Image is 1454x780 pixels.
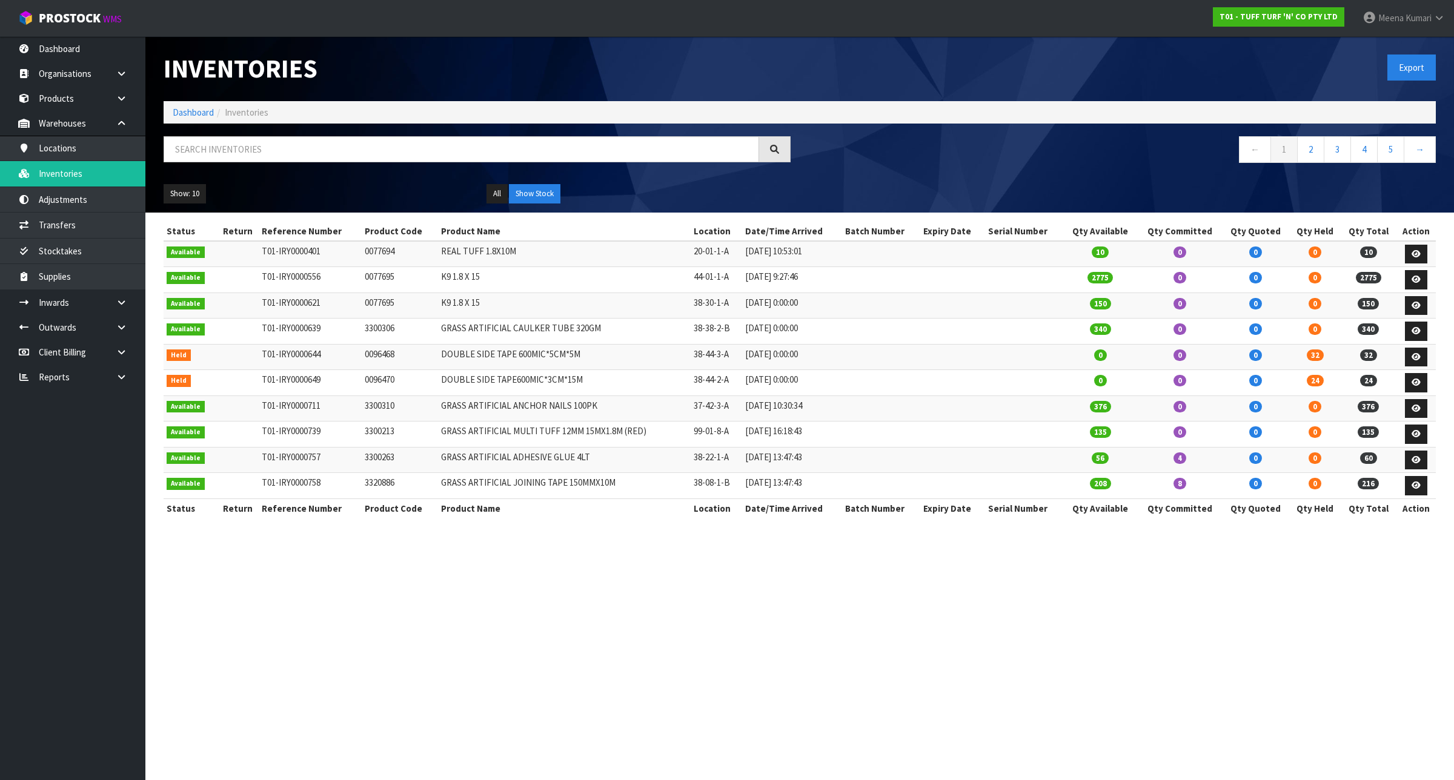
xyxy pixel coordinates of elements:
td: 38-38-2-B [691,319,742,345]
td: GRASS ARTIFICIAL JOINING TAPE 150MMX10M [438,473,691,499]
span: 24 [1307,375,1324,386]
th: Qty Held [1289,498,1341,518]
span: 0 [1309,246,1321,258]
span: 208 [1090,478,1111,489]
td: 20-01-1-A [691,241,742,267]
span: 150 [1358,298,1379,309]
th: Qty Quoted [1222,498,1289,518]
a: → [1404,136,1436,162]
a: Dashboard [173,107,214,118]
td: [DATE] 0:00:00 [742,292,842,319]
td: T01-IRY0000758 [259,473,362,499]
th: Location [691,222,742,241]
span: Available [167,323,205,335]
span: Held [167,349,191,362]
a: T01 - TUFF TURF 'N' CO PTY LTD [1213,7,1344,27]
th: Status [164,222,216,241]
a: 2 [1297,136,1324,162]
span: 0 [1309,401,1321,412]
td: [DATE] 13:47:43 [742,447,842,473]
span: Available [167,478,205,490]
td: 3300310 [362,395,438,421]
th: Expiry Date [920,498,984,518]
span: 10 [1360,246,1377,258]
th: Product Name [438,498,691,518]
span: 0 [1173,375,1186,386]
span: 0 [1309,298,1321,309]
span: 0 [1094,375,1107,386]
th: Return [216,222,259,241]
td: 38-44-2-A [691,370,742,396]
th: Product Code [362,222,438,241]
button: All [486,184,508,203]
th: Action [1396,222,1436,241]
span: 340 [1090,323,1111,335]
span: Available [167,401,205,413]
td: [DATE] 13:47:43 [742,473,842,499]
span: Available [167,298,205,310]
td: [DATE] 16:18:43 [742,421,842,448]
span: 0 [1249,452,1262,464]
span: 0 [1309,323,1321,335]
span: 0 [1173,323,1186,335]
span: 0 [1094,349,1107,361]
span: 376 [1090,401,1111,412]
td: 0077695 [362,267,438,293]
input: Search inventories [164,136,759,162]
th: Product Name [438,222,691,241]
td: 38-44-3-A [691,344,742,370]
span: 2775 [1356,272,1381,283]
th: Qty Available [1063,498,1137,518]
button: Show Stock [509,184,560,203]
span: 0 [1249,401,1262,412]
td: DOUBLE SIDE TAPE600MIC*3CM*15M [438,370,691,396]
th: Reference Number [259,498,362,518]
th: Batch Number [842,498,920,518]
span: 32 [1360,349,1377,361]
span: 60 [1360,452,1377,464]
span: 0 [1249,478,1262,489]
a: ← [1239,136,1271,162]
td: T01-IRY0000739 [259,421,362,448]
span: 0 [1249,272,1262,283]
th: Qty Committed [1137,498,1222,518]
td: T01-IRY0000639 [259,319,362,345]
th: Qty Total [1341,222,1396,241]
td: T01-IRY0000644 [259,344,362,370]
th: Location [691,498,742,518]
span: 340 [1358,323,1379,335]
td: 3300213 [362,421,438,448]
span: 0 [1173,298,1186,309]
th: Batch Number [842,222,920,241]
th: Date/Time Arrived [742,498,842,518]
th: Product Code [362,498,438,518]
td: GRASS ARTIFICIAL ANCHOR NAILS 100PK [438,395,691,421]
th: Serial Number [985,222,1063,241]
span: 0 [1249,323,1262,335]
td: 0096470 [362,370,438,396]
span: 135 [1090,426,1111,438]
span: ProStock [39,10,101,26]
th: Qty Held [1289,222,1341,241]
span: 0 [1173,401,1186,412]
td: 3320886 [362,473,438,499]
td: T01-IRY0000711 [259,395,362,421]
th: Action [1396,498,1436,518]
td: GRASS ARTIFICIAL MULTI TUFF 12MM 15MX1.8M (RED) [438,421,691,448]
th: Qty Total [1341,498,1396,518]
td: 37-42-3-A [691,395,742,421]
span: 10 [1092,246,1109,258]
td: [DATE] 9:27:46 [742,267,842,293]
a: 4 [1350,136,1378,162]
th: Return [216,498,259,518]
h1: Inventories [164,55,791,83]
span: Held [167,375,191,387]
span: 0 [1173,349,1186,361]
td: T01-IRY0000649 [259,370,362,396]
span: 135 [1358,426,1379,438]
th: Status [164,498,216,518]
td: T01-IRY0000556 [259,267,362,293]
span: 8 [1173,478,1186,489]
td: REAL TUFF 1.8X10M [438,241,691,267]
td: T01-IRY0000621 [259,292,362,319]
